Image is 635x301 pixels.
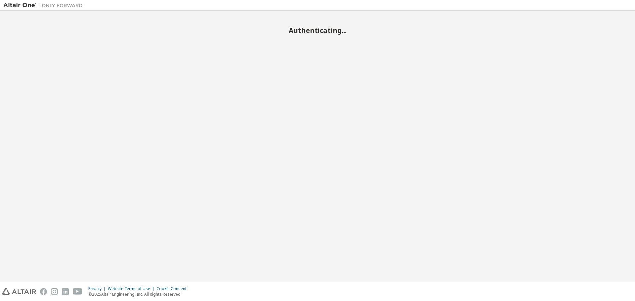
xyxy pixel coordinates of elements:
div: Website Terms of Use [108,286,156,291]
div: Privacy [88,286,108,291]
img: altair_logo.svg [2,288,36,295]
img: youtube.svg [73,288,82,295]
h2: Authenticating... [3,26,632,35]
img: linkedin.svg [62,288,69,295]
img: instagram.svg [51,288,58,295]
p: © 2025 Altair Engineering, Inc. All Rights Reserved. [88,291,190,297]
div: Cookie Consent [156,286,190,291]
img: Altair One [3,2,86,9]
img: facebook.svg [40,288,47,295]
